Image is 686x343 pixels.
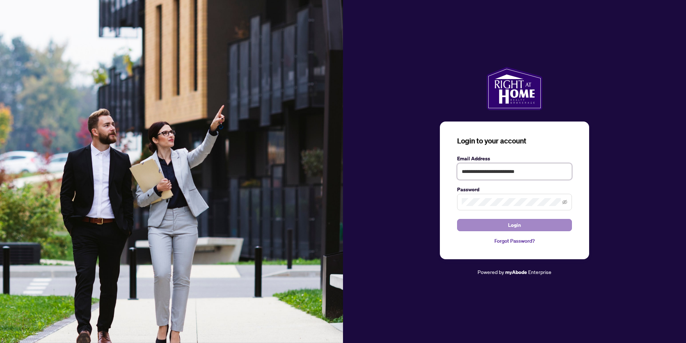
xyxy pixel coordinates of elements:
[487,67,542,110] img: ma-logo
[478,269,504,275] span: Powered by
[457,219,572,231] button: Login
[528,269,551,275] span: Enterprise
[457,136,572,146] h3: Login to your account
[457,155,572,163] label: Email Address
[562,200,567,205] span: eye-invisible
[457,237,572,245] a: Forgot Password?
[505,268,527,276] a: myAbode
[457,186,572,193] label: Password
[508,219,521,231] span: Login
